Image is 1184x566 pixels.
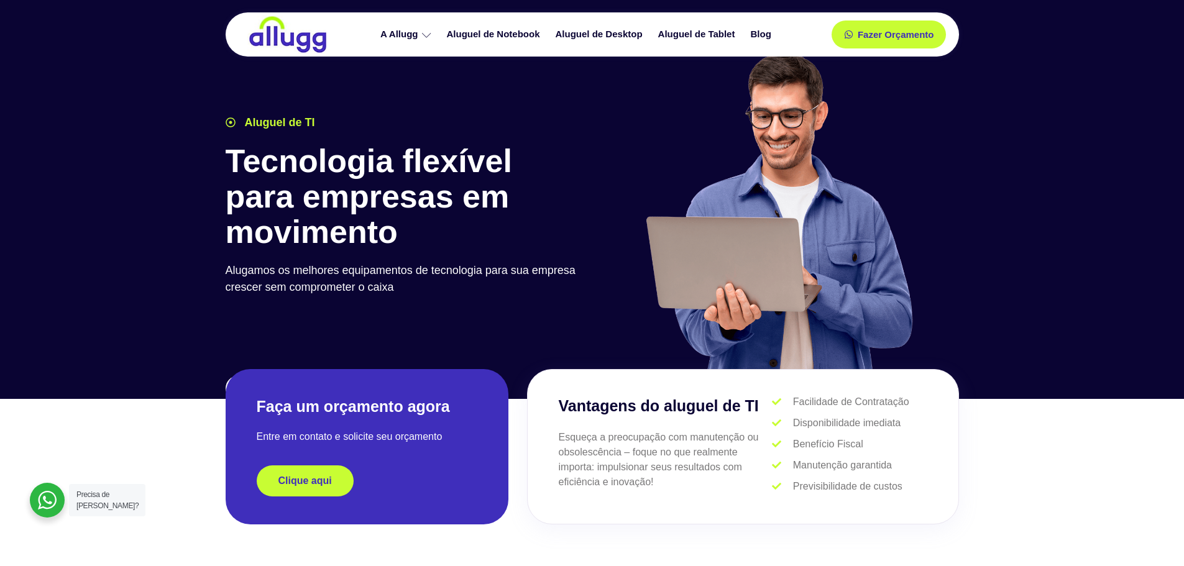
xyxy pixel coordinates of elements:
p: Entre em contato e solicite seu orçamento [257,429,477,444]
h3: Vantagens do aluguel de TI [559,395,773,418]
img: aluguel de ti para startups [641,52,916,369]
a: A Allugg [374,24,441,45]
a: Clique aqui [257,465,354,496]
a: Aluguel de Tablet [652,24,745,45]
a: Aluguel de Desktop [549,24,652,45]
span: Aluguel de TI [242,114,315,131]
a: Blog [744,24,780,45]
span: Clique aqui [278,476,332,486]
span: Fazer Orçamento [858,30,934,39]
a: Aluguel de Notebook [441,24,549,45]
h1: Tecnologia flexível para empresas em movimento [226,144,586,250]
h2: Faça um orçamento agora [257,396,477,417]
span: Previsibilidade de custos [790,479,902,494]
span: Facilidade de Contratação [790,395,909,409]
iframe: Chat Widget [1122,506,1184,566]
a: Fazer Orçamento [832,21,947,48]
p: Alugamos os melhores equipamentos de tecnologia para sua empresa crescer sem comprometer o caixa [226,262,586,296]
span: Precisa de [PERSON_NAME]? [76,490,139,510]
span: Disponibilidade imediata [790,416,901,431]
span: Benefício Fiscal [790,437,863,452]
p: Esqueça a preocupação com manutenção ou obsolescência – foque no que realmente importa: impulsion... [559,430,773,490]
img: locação de TI é Allugg [247,16,328,53]
span: Manutenção garantida [790,458,892,473]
